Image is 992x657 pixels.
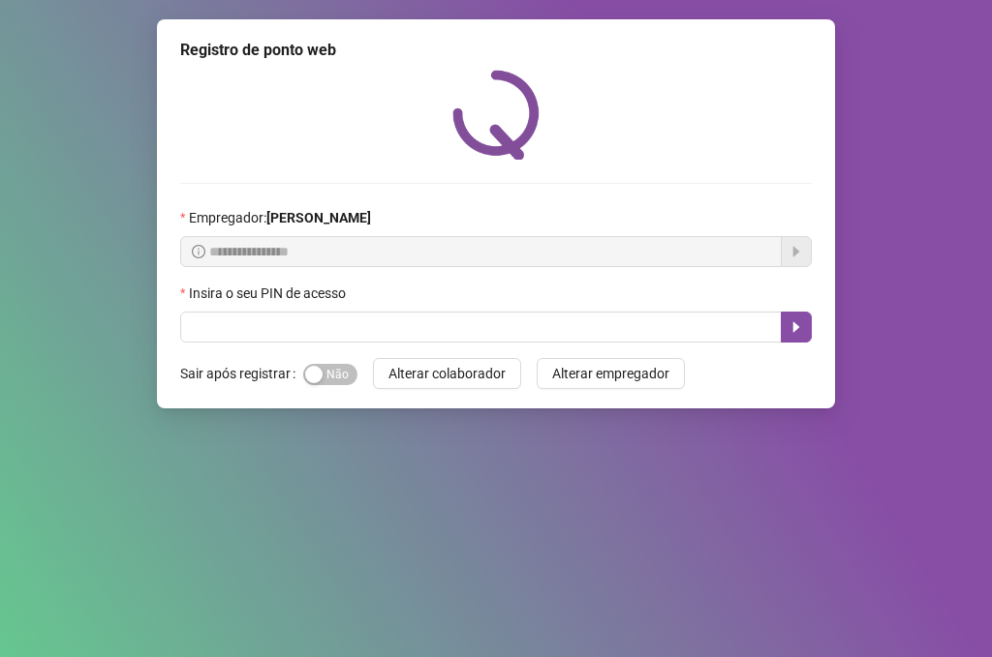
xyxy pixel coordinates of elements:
button: Alterar empregador [537,358,685,389]
label: Insira o seu PIN de acesso [180,283,358,304]
span: info-circle [192,245,205,258]
span: Alterar colaborador [388,363,506,384]
span: caret-right [789,319,804,335]
img: QRPoint [452,70,540,160]
span: Empregador : [189,207,371,228]
label: Sair após registrar [180,358,303,389]
strong: [PERSON_NAME] [266,210,371,225]
button: Alterar colaborador [373,358,521,389]
div: Registro de ponto web [180,39,812,62]
span: Alterar empregador [552,363,669,384]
